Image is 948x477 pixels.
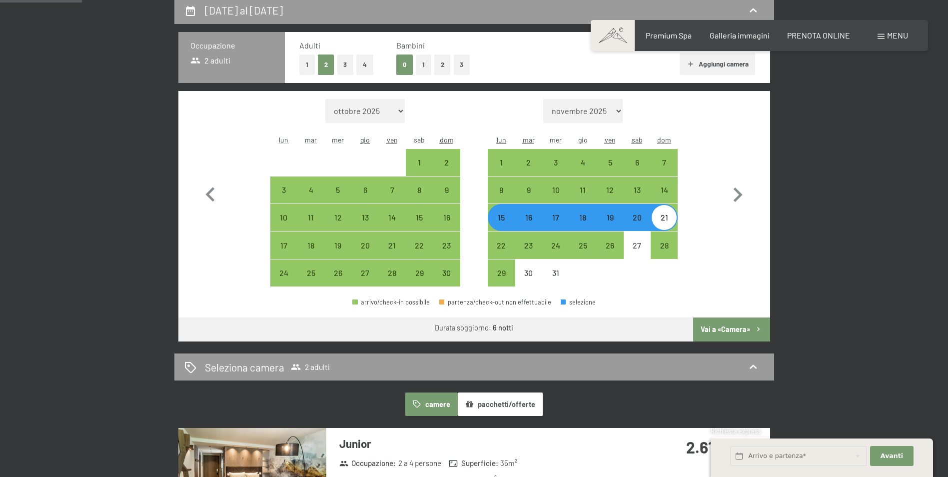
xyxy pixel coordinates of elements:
[542,204,569,231] div: Wed Dec 17 2025
[596,176,623,203] div: Fri Dec 12 2025
[516,158,541,183] div: 2
[624,176,651,203] div: Sat Dec 13 2025
[516,269,541,294] div: 30
[297,231,324,258] div: Tue Nov 18 2025
[488,149,515,176] div: Mon Dec 01 2025
[542,176,569,203] div: Wed Dec 10 2025
[597,158,622,183] div: 5
[353,213,378,238] div: 13
[270,259,297,286] div: arrivo/check-in possibile
[406,259,433,286] div: arrivo/check-in possibile
[352,259,379,286] div: Thu Nov 27 2025
[352,299,430,305] div: arrivo/check-in possibile
[356,54,373,75] button: 4
[270,231,297,258] div: Mon Nov 17 2025
[406,149,433,176] div: Sat Nov 01 2025
[297,176,324,203] div: Tue Nov 04 2025
[407,186,432,211] div: 8
[488,176,515,203] div: Mon Dec 08 2025
[379,204,406,231] div: Fri Nov 14 2025
[596,204,623,231] div: Fri Dec 19 2025
[488,204,515,231] div: Mon Dec 15 2025
[190,40,273,51] h3: Occupazione
[279,135,288,144] abbr: lunedì
[433,231,460,258] div: arrivo/check-in possibile
[324,204,351,231] div: arrivo/check-in possibile
[570,158,595,183] div: 4
[379,176,406,203] div: arrivo/check-in possibile
[434,241,459,266] div: 23
[723,99,752,287] button: Mese successivo
[569,176,596,203] div: arrivo/check-in possibile
[406,204,433,231] div: arrivo/check-in possibile
[298,269,323,294] div: 25
[414,135,425,144] abbr: sabato
[380,186,405,211] div: 7
[352,231,379,258] div: arrivo/check-in possibile
[454,54,470,75] button: 3
[406,176,433,203] div: arrivo/check-in possibile
[651,176,678,203] div: Sun Dec 14 2025
[270,259,297,286] div: Mon Nov 24 2025
[657,135,671,144] abbr: domenica
[881,451,903,460] span: Avanti
[597,186,622,211] div: 12
[270,204,297,231] div: Mon Nov 10 2025
[632,135,643,144] abbr: sabato
[597,213,622,238] div: 19
[570,213,595,238] div: 18
[353,269,378,294] div: 27
[488,176,515,203] div: arrivo/check-in possibile
[434,213,459,238] div: 16
[458,392,543,415] button: pacchetti/offerte
[298,213,323,238] div: 11
[569,204,596,231] div: arrivo/check-in possibile
[396,40,425,50] span: Bambini
[449,458,498,468] strong: Superficie :
[407,241,432,266] div: 22
[543,213,568,238] div: 17
[353,241,378,266] div: 20
[352,231,379,258] div: Thu Nov 20 2025
[651,231,678,258] div: arrivo/check-in possibile
[550,135,562,144] abbr: mercoledì
[324,176,351,203] div: arrivo/check-in possibile
[515,204,542,231] div: Tue Dec 16 2025
[515,259,542,286] div: Tue Dec 30 2025
[435,323,513,333] div: Durata soggiorno:
[646,30,692,40] span: Premium Spa
[651,204,678,231] div: Sun Dec 21 2025
[515,231,542,258] div: Tue Dec 23 2025
[298,241,323,266] div: 18
[686,437,757,456] strong: 2.616,00 €
[271,213,296,238] div: 10
[489,269,514,294] div: 29
[652,158,677,183] div: 7
[324,231,351,258] div: arrivo/check-in possibile
[624,231,651,258] div: Sat Dec 27 2025
[489,241,514,266] div: 22
[270,231,297,258] div: arrivo/check-in possibile
[570,241,595,266] div: 25
[352,176,379,203] div: arrivo/check-in possibile
[434,186,459,211] div: 9
[624,149,651,176] div: arrivo/check-in possibile
[352,176,379,203] div: Thu Nov 06 2025
[380,241,405,266] div: 21
[270,204,297,231] div: arrivo/check-in possibile
[396,54,413,75] button: 0
[433,259,460,286] div: Sun Nov 30 2025
[596,176,623,203] div: arrivo/check-in possibile
[625,158,650,183] div: 6
[297,231,324,258] div: arrivo/check-in possibile
[190,55,231,66] span: 2 adulti
[324,204,351,231] div: Wed Nov 12 2025
[325,186,350,211] div: 5
[433,231,460,258] div: Sun Nov 23 2025
[493,323,513,332] b: 6 notti
[270,176,297,203] div: Mon Nov 03 2025
[596,231,623,258] div: Fri Dec 26 2025
[543,241,568,266] div: 24
[489,158,514,183] div: 1
[596,204,623,231] div: arrivo/check-in possibile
